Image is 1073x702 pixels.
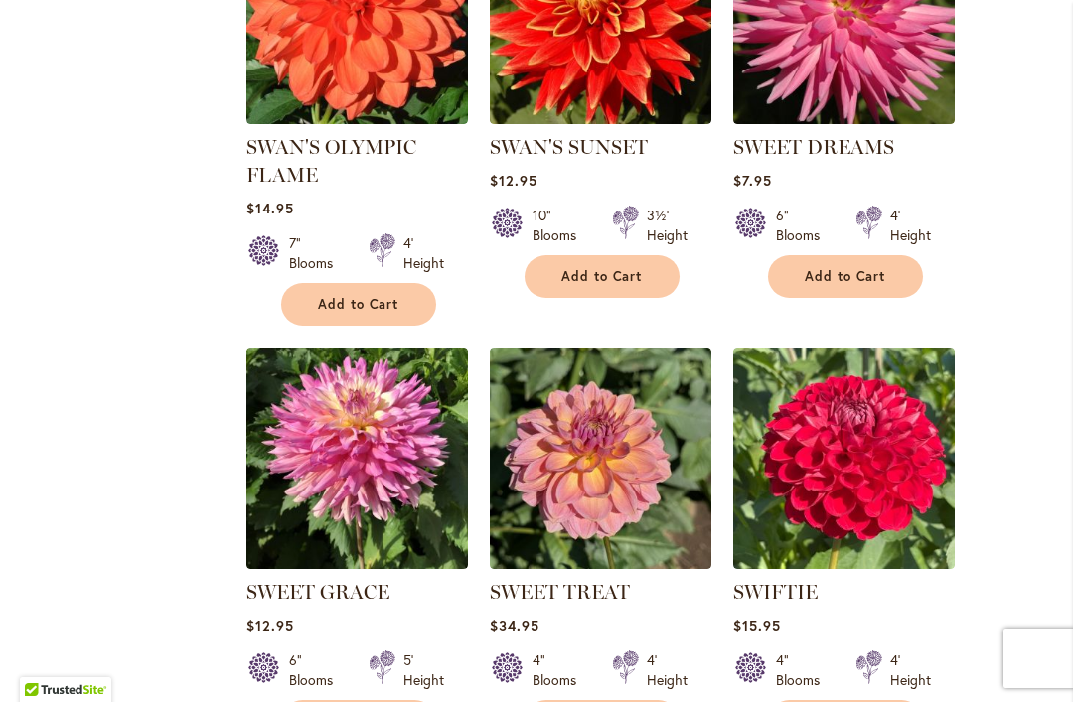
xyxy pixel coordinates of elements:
[490,109,711,128] a: Swan's Sunset
[281,283,436,326] button: Add to Cart
[890,206,931,245] div: 4' Height
[490,171,537,190] span: $12.95
[289,650,345,690] div: 6" Blooms
[403,233,444,273] div: 4' Height
[246,109,468,128] a: Swan's Olympic Flame
[490,554,711,573] a: SWEET TREAT
[246,580,389,604] a: SWEET GRACE
[490,135,648,159] a: SWAN'S SUNSET
[733,135,894,159] a: SWEET DREAMS
[768,255,923,298] button: Add to Cart
[805,268,886,285] span: Add to Cart
[246,135,416,187] a: SWAN'S OLYMPIC FLAME
[647,650,688,690] div: 4' Height
[490,348,711,569] img: SWEET TREAT
[733,616,781,634] span: $15.95
[776,650,832,690] div: 4" Blooms
[490,580,630,604] a: SWEET TREAT
[733,348,955,569] img: SWIFTIE
[403,650,444,690] div: 5' Height
[318,296,399,313] span: Add to Cart
[890,650,931,690] div: 4' Height
[733,171,772,190] span: $7.95
[561,268,643,285] span: Add to Cart
[533,650,588,690] div: 4" Blooms
[647,206,688,245] div: 3½' Height
[246,199,294,217] span: $14.95
[246,554,468,573] a: SWEET GRACE
[246,348,468,569] img: SWEET GRACE
[246,616,294,634] span: $12.95
[733,580,818,604] a: SWIFTIE
[15,632,71,687] iframe: Launch Accessibility Center
[525,255,680,298] button: Add to Cart
[733,109,955,128] a: SWEET DREAMS
[776,206,832,245] div: 6" Blooms
[733,554,955,573] a: SWIFTIE
[533,206,588,245] div: 10" Blooms
[490,616,539,634] span: $34.95
[289,233,345,273] div: 7" Blooms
